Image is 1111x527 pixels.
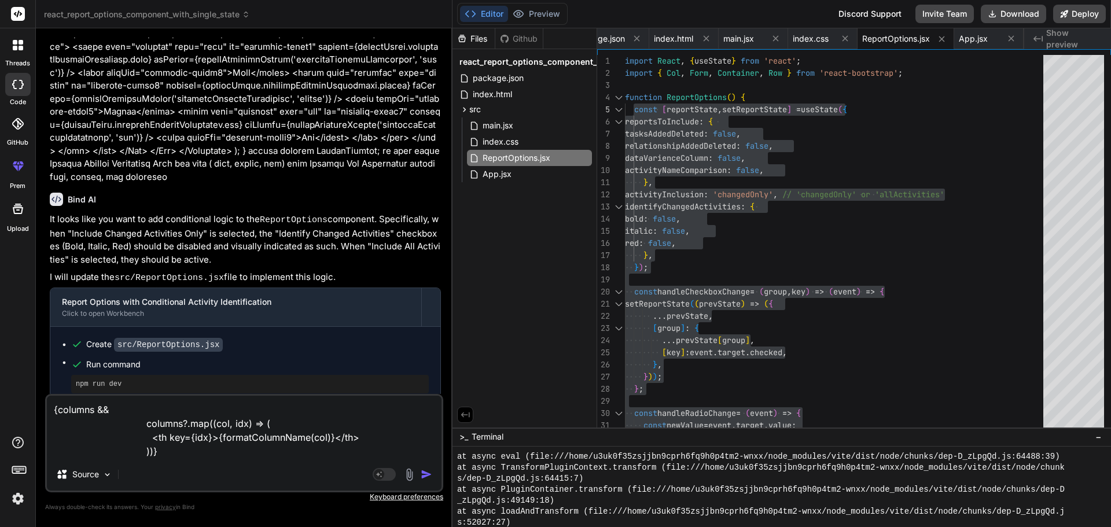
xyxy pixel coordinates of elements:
[704,128,708,139] span: :
[625,128,704,139] span: tasksAddedDeleted
[597,79,610,91] div: 3
[625,153,708,163] span: dataVarienceColumn
[457,462,1065,473] span: at async TransformPluginContext.transform (file:///home/u3uk0f35zsjjbn9cprh6fq9h0p4tm2-wnxx/node_...
[736,408,741,418] span: =
[597,249,610,261] div: 17
[611,407,626,419] div: Click to collapse the range.
[403,468,416,481] img: attachment
[727,92,731,102] span: (
[469,104,481,115] span: src
[597,201,610,213] div: 13
[745,335,750,345] span: ]
[597,407,610,419] div: 30
[260,215,328,225] code: ReportOptions
[597,298,610,310] div: 21
[10,97,26,107] label: code
[667,311,708,321] span: prevState
[685,347,690,358] span: :
[764,420,768,430] span: .
[62,309,410,318] div: Click to open Workbench
[708,153,713,163] span: :
[611,322,626,334] div: Click to collapse the range.
[597,334,610,347] div: 24
[745,141,768,151] span: false
[657,371,662,382] span: ;
[796,408,801,418] span: {
[690,68,708,78] span: Form
[50,288,421,326] button: Report Options with Conditional Activity IdentificationClick to open Workbench
[5,58,30,68] label: threads
[792,286,805,297] span: key
[597,128,610,140] div: 7
[597,176,610,189] div: 11
[611,104,626,116] div: Click to collapse the range.
[792,420,796,430] span: ;
[1046,27,1102,50] span: Show preview
[764,298,768,309] span: (
[597,225,610,237] div: 15
[764,56,796,66] span: 'react'
[708,68,713,78] span: ,
[801,104,838,115] span: useState
[648,238,671,248] span: false
[574,33,625,45] span: package.json
[768,420,792,430] span: value
[597,67,610,79] div: 2
[741,56,759,66] span: from
[625,201,741,212] span: identifyChangedActivities
[657,56,680,66] span: React
[597,395,610,407] div: 29
[643,250,648,260] span: }
[843,104,847,115] span: {
[597,261,610,274] div: 18
[741,92,745,102] span: {
[694,56,731,66] span: useState
[472,87,513,101] span: index.html
[750,201,755,212] span: {
[662,104,667,115] span: [
[45,492,443,502] p: Keyboard preferences
[718,335,722,345] span: [
[862,33,930,45] span: ReportOptions.jsx
[685,226,690,236] span: ,
[653,226,657,236] span: :
[680,56,685,66] span: ,
[680,347,685,358] span: ]
[832,5,908,23] div: Discord Support
[704,189,708,200] span: :
[741,201,745,212] span: :
[653,311,667,321] span: ...
[773,408,778,418] span: )
[898,68,903,78] span: ;
[745,347,750,358] span: .
[597,213,610,225] div: 14
[597,274,610,286] div: 19
[856,286,861,297] span: )
[643,371,648,382] span: }
[457,473,583,484] span: s/dep-D_zLpgQd.js:64415:7)
[713,128,736,139] span: false
[787,286,792,297] span: ,
[481,151,551,165] span: ReportOptions.jsx
[768,298,773,309] span: {
[611,116,626,128] div: Click to collapse the range.
[634,408,657,418] span: const
[671,238,676,248] span: ,
[657,286,750,297] span: handleCheckboxChange
[704,420,708,430] span: =
[750,335,755,345] span: ,
[611,298,626,310] div: Click to collapse the range.
[718,153,741,163] span: false
[597,55,610,67] div: 1
[718,347,745,358] span: target
[662,226,685,236] span: false
[657,408,736,418] span: handleRadioChange
[114,338,223,352] code: src/ReportOptions.jsx
[639,384,643,394] span: ;
[102,470,112,480] img: Pick Models
[880,286,884,297] span: {
[699,298,741,309] span: prevState
[662,347,667,358] span: [
[833,286,856,297] span: event
[8,489,28,508] img: settings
